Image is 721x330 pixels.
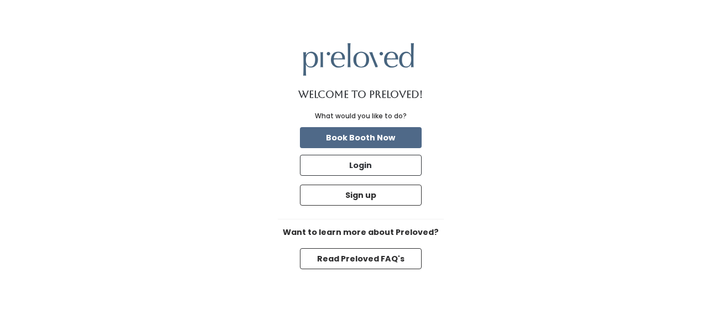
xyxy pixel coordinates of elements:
div: What would you like to do? [315,111,407,121]
button: Sign up [300,185,422,206]
button: Login [300,155,422,176]
h6: Want to learn more about Preloved? [278,228,444,237]
a: Sign up [298,182,424,208]
button: Book Booth Now [300,127,422,148]
button: Read Preloved FAQ's [300,248,422,269]
a: Login [298,153,424,178]
h1: Welcome to Preloved! [298,89,423,100]
img: preloved logo [303,43,414,76]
